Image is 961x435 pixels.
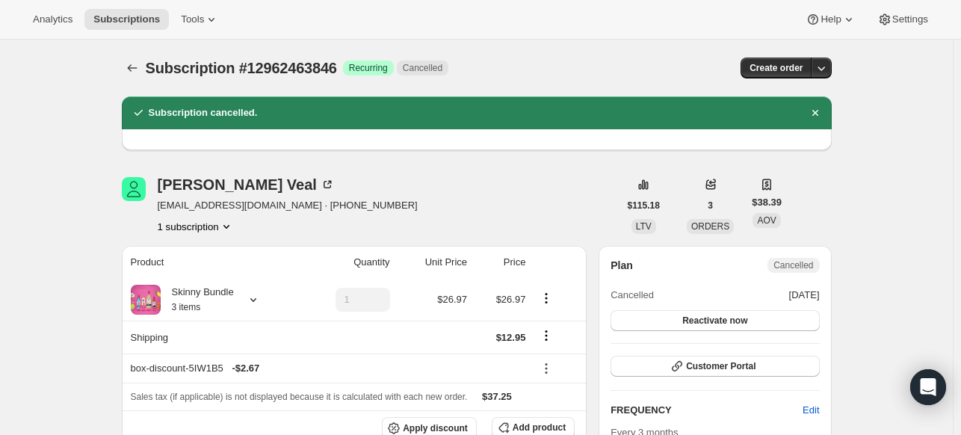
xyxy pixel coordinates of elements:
span: Cancelled [403,62,442,74]
th: Unit Price [395,246,472,279]
span: Recurring [349,62,388,74]
span: $37.25 [482,391,512,402]
small: 3 items [172,302,201,312]
span: Add product [513,422,566,434]
button: Subscriptions [84,9,169,30]
span: AOV [757,215,776,226]
span: Subscription #12962463846 [146,60,337,76]
h2: FREQUENCY [611,403,803,418]
span: $26.97 [437,294,467,305]
button: Settings [868,9,937,30]
div: Skinny Bundle [161,285,234,315]
span: ORDERS [691,221,729,232]
span: Apply discount [403,422,468,434]
button: Shipping actions [534,327,558,344]
button: Dismiss notification [805,102,826,123]
span: $115.18 [628,200,660,212]
th: Quantity [298,246,395,279]
h2: Plan [611,258,633,273]
span: Subscriptions [93,13,160,25]
span: Analytics [33,13,72,25]
span: LTV [636,221,652,232]
button: 3 [699,195,722,216]
span: Reactivate now [682,315,747,327]
button: Edit [794,398,828,422]
h2: Subscription cancelled. [149,105,258,120]
span: Sales tax (if applicable) is not displayed because it is calculated with each new order. [131,392,468,402]
button: Reactivate now [611,310,819,331]
button: Product actions [158,219,234,234]
button: Help [797,9,865,30]
span: Cancelled [611,288,654,303]
button: Product actions [534,290,558,306]
span: Tools [181,13,204,25]
span: $12.95 [496,332,526,343]
span: Customer Portal [686,360,755,372]
span: Settings [892,13,928,25]
span: [DATE] [789,288,820,303]
span: Create order [750,62,803,74]
span: Edit [803,403,819,418]
span: [EMAIL_ADDRESS][DOMAIN_NAME] · [PHONE_NUMBER] [158,198,418,213]
button: Subscriptions [122,58,143,78]
span: $26.97 [496,294,526,305]
th: Product [122,246,298,279]
span: - $2.67 [232,361,259,376]
button: Analytics [24,9,81,30]
span: Gina Veal [122,177,146,201]
th: Price [472,246,530,279]
button: Customer Portal [611,356,819,377]
span: Help [821,13,841,25]
span: $38.39 [752,195,782,210]
div: [PERSON_NAME] Veal [158,177,335,192]
img: product img [131,285,161,315]
div: box-discount-5IW1B5 [131,361,526,376]
button: $115.18 [619,195,669,216]
span: 3 [708,200,713,212]
th: Shipping [122,321,298,354]
button: Tools [172,9,228,30]
div: Open Intercom Messenger [910,369,946,405]
button: Create order [741,58,812,78]
span: Cancelled [773,259,813,271]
